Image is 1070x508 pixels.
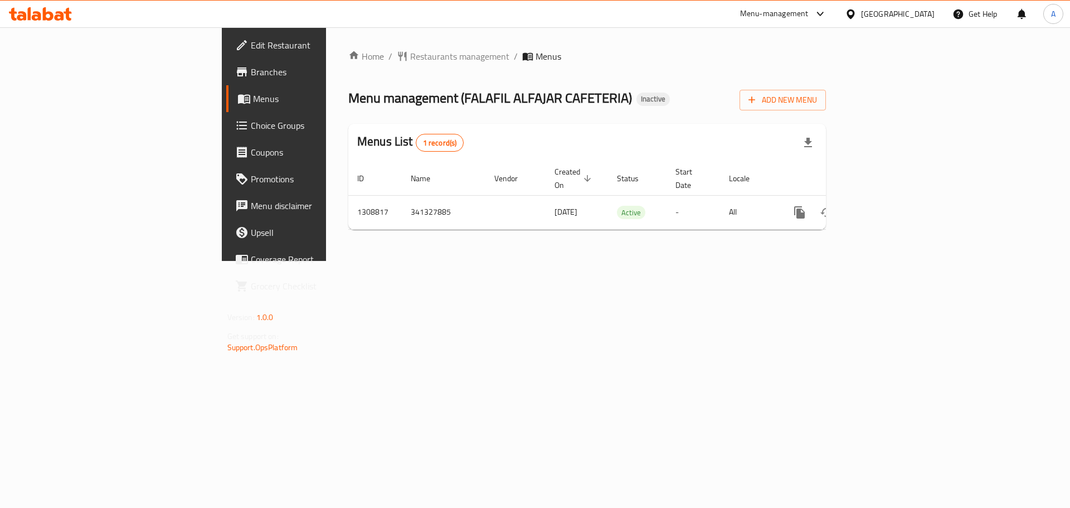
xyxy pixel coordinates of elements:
div: Inactive [636,93,670,106]
span: Upsell [251,226,392,239]
span: Status [617,172,653,185]
li: / [514,50,518,63]
span: Menus [536,50,561,63]
span: ID [357,172,378,185]
span: Menu disclaimer [251,199,392,212]
button: Add New Menu [740,90,826,110]
span: Get support on: [227,329,279,343]
button: Change Status [813,199,840,226]
span: Locale [729,172,764,185]
button: more [786,199,813,226]
span: 1 record(s) [416,138,464,148]
span: Name [411,172,445,185]
a: Coverage Report [226,246,401,273]
a: Support.OpsPlatform [227,340,298,355]
span: Restaurants management [410,50,509,63]
a: Upsell [226,219,401,246]
td: 341327885 [402,195,485,229]
a: Promotions [226,166,401,192]
span: Menu management ( FALAFIL ALFAJAR CAFETERIA ) [348,85,632,110]
span: Coupons [251,146,392,159]
a: Edit Restaurant [226,32,401,59]
div: [GEOGRAPHIC_DATA] [861,8,935,20]
td: All [720,195,777,229]
a: Menus [226,85,401,112]
th: Actions [777,162,902,196]
span: Start Date [675,165,707,192]
span: Menus [253,92,392,105]
span: Coverage Report [251,253,392,266]
span: 1.0.0 [256,310,274,325]
a: Grocery Checklist [226,273,401,299]
span: Created On [555,165,595,192]
div: Menu-management [740,7,809,21]
span: Inactive [636,94,670,104]
span: Active [617,206,645,219]
div: Export file [795,129,821,156]
nav: breadcrumb [348,50,826,63]
table: enhanced table [348,162,902,230]
a: Menu disclaimer [226,192,401,219]
a: Choice Groups [226,112,401,139]
span: Add New Menu [748,93,817,107]
a: Coupons [226,139,401,166]
span: Edit Restaurant [251,38,392,52]
a: Branches [226,59,401,85]
span: Grocery Checklist [251,279,392,293]
span: A [1051,8,1056,20]
span: Vendor [494,172,532,185]
div: Total records count [416,134,464,152]
td: - [667,195,720,229]
a: Restaurants management [397,50,509,63]
span: Choice Groups [251,119,392,132]
span: Promotions [251,172,392,186]
span: Version: [227,310,255,325]
span: Branches [251,65,392,79]
h2: Menus List [357,133,464,152]
span: [DATE] [555,205,577,219]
